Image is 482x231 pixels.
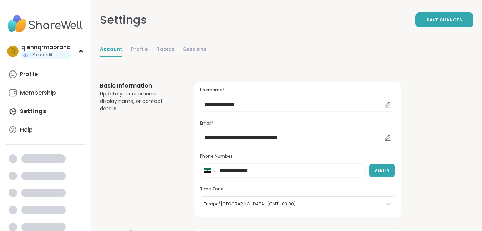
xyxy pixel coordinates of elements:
[415,12,473,27] button: Save Changes
[157,43,174,57] a: Topics
[6,11,85,36] img: ShareWell Nav Logo
[100,11,147,28] div: Settings
[374,167,390,174] span: Verify
[20,126,33,134] div: Help
[200,120,395,126] h3: Email*
[100,43,122,57] a: Account
[131,43,148,57] a: Profile
[100,90,177,112] div: Update your username, display name, or contact details
[6,66,85,83] a: Profile
[427,17,462,23] span: Save Changes
[21,43,71,51] div: qlehnqrmabraha
[6,84,85,101] a: Membership
[20,70,38,78] div: Profile
[183,43,206,57] a: Sessions
[369,164,395,177] button: Verify
[20,89,56,97] div: Membership
[200,87,395,93] h3: Username*
[200,186,395,192] h3: Time Zone
[100,82,177,90] h3: Basic Information
[6,121,85,138] a: Help
[30,52,52,58] span: 1 Pro credit
[200,153,395,159] h3: Phone Number
[10,47,15,56] span: q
